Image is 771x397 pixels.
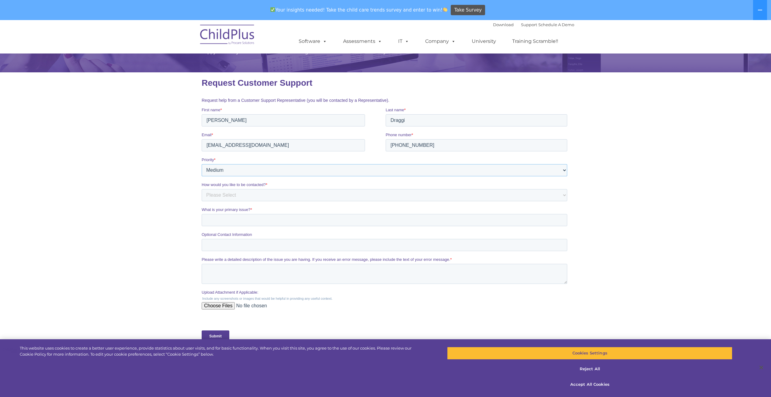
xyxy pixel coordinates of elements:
font: | [493,22,574,27]
a: Training Scramble!! [506,35,564,47]
img: 👏 [443,7,447,12]
a: Company [419,35,462,47]
iframe: Form 0 [202,72,570,348]
a: Software [293,35,333,47]
img: ✅ [270,7,275,12]
a: IT [392,35,415,47]
button: Accept All Cookies [447,378,732,391]
span: Your insights needed! Take the child care trends survey and enter to win! [268,4,450,16]
a: Assessments [337,35,388,47]
button: Reject All [447,363,732,375]
a: Schedule A Demo [538,22,574,27]
a: Take Survey [451,5,485,16]
div: This website uses cookies to create a better user experience, provide statistics about user visit... [20,345,424,357]
button: Cookies Settings [447,347,732,360]
img: ChildPlus by Procare Solutions [197,20,258,51]
a: Support [521,22,537,27]
a: Download [493,22,514,27]
a: University [466,35,502,47]
span: Take Survey [454,5,482,16]
button: Close [755,361,768,374]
